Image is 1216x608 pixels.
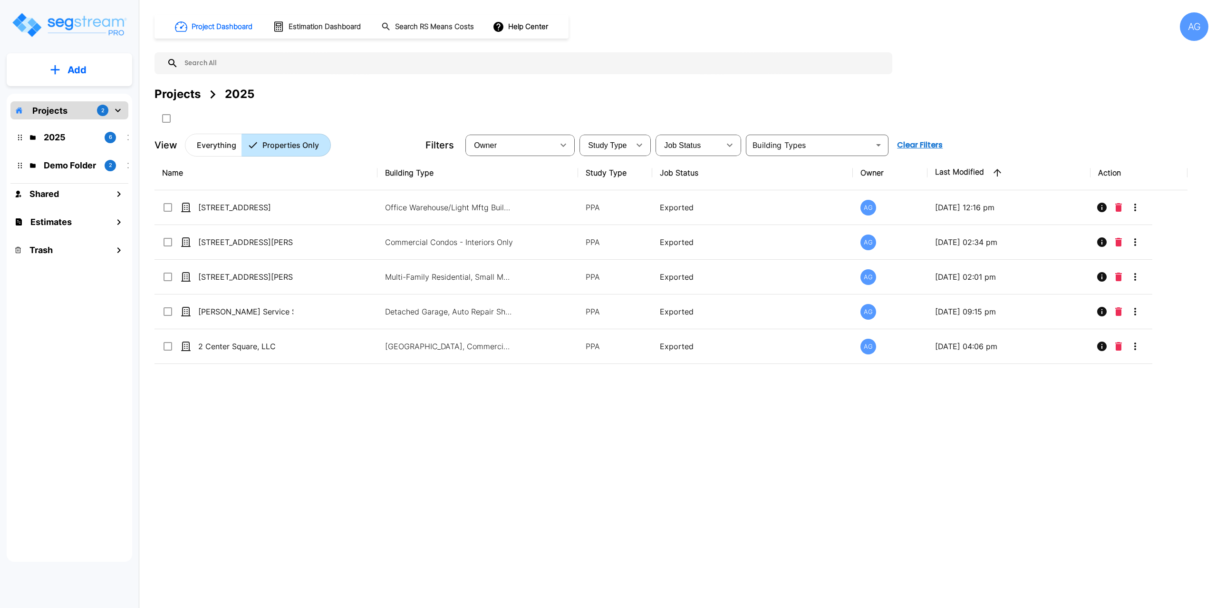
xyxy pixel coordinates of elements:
button: Info [1092,233,1111,252]
button: Help Center [491,18,552,36]
button: Everything [185,134,242,157]
p: Filters [425,138,454,152]
button: Search RS Means Costs [377,18,479,36]
h1: Estimation Dashboard [289,21,361,32]
div: Select [467,132,554,158]
p: [GEOGRAPHIC_DATA], Commercial Property Site [385,341,513,352]
p: [DATE] 02:01 pm [935,271,1083,283]
button: Info [1092,337,1111,356]
p: [STREET_ADDRESS][PERSON_NAME] [198,236,293,248]
p: PPA [586,236,645,248]
div: AG [1180,12,1208,41]
p: [DATE] 12:16 pm [935,202,1083,213]
p: [DATE] 02:34 pm [935,236,1083,248]
button: Info [1092,267,1111,286]
button: Clear Filters [893,136,946,155]
div: AG [860,269,876,285]
th: Building Type [377,156,578,190]
button: Info [1092,198,1111,217]
p: Exported [660,271,845,283]
th: Owner [853,156,927,190]
p: 2 [101,107,105,115]
p: Commercial Condos - Interiors Only [385,236,513,248]
p: PPA [586,306,645,317]
h1: Trash [29,244,53,256]
p: Exported [660,341,845,352]
p: Add [68,63,87,77]
p: View [154,138,177,152]
button: More-Options [1126,302,1145,321]
div: AG [860,339,876,354]
button: Info [1092,302,1111,321]
div: Projects [154,86,201,103]
p: PPA [586,341,645,352]
h1: Estimates [30,216,72,228]
p: Exported [660,306,845,317]
button: Open [872,138,885,152]
button: More-Options [1126,337,1145,356]
span: Owner [474,141,497,149]
p: Demo Folder [44,159,97,172]
button: Delete [1111,233,1126,252]
th: Job Status [652,156,853,190]
div: Select [657,132,720,158]
input: Building Types [749,138,870,152]
div: AG [860,235,876,250]
p: Detached Garage, Auto Repair Shop, Commercial Property Site [385,306,513,317]
div: 2025 [225,86,254,103]
div: Select [581,132,630,158]
div: AG [860,304,876,320]
p: [STREET_ADDRESS][PERSON_NAME] [198,271,293,283]
h1: Project Dashboard [192,21,252,32]
button: Properties Only [241,134,331,157]
p: Exported [660,236,845,248]
button: More-Options [1126,233,1145,252]
button: Add [7,56,132,84]
th: Action [1091,156,1187,190]
h1: Shared [29,187,59,200]
h1: Search RS Means Costs [395,21,474,32]
div: AG [860,200,876,216]
p: [PERSON_NAME] Service Station [198,306,293,317]
p: Properties Only [262,139,319,151]
button: Delete [1111,302,1126,321]
p: [DATE] 04:06 pm [935,341,1083,352]
p: Multi-Family Residential, Small Multi-Family Residential, Multi-Family Residential Site [385,271,513,283]
p: 6 [109,133,112,141]
img: Logo [11,11,127,39]
p: 2 Center Square, LLC [198,341,293,352]
p: 2025 [44,131,97,144]
p: [DATE] 09:15 pm [935,306,1083,317]
button: Project Dashboard [171,16,258,37]
p: Office Warehouse/Light Mftg Building, Commercial Property Site [385,202,513,213]
p: PPA [586,271,645,283]
th: Study Type [578,156,652,190]
span: Study Type [588,141,627,149]
p: Everything [197,139,236,151]
button: SelectAll [157,109,176,128]
p: Exported [660,202,845,213]
button: Delete [1111,267,1126,286]
th: Last Modified [927,156,1091,190]
p: 2 [109,161,112,169]
p: Projects [32,104,68,117]
div: Platform [185,134,331,157]
th: Name [154,156,377,190]
input: Search All [178,52,888,74]
button: More-Options [1126,267,1145,286]
button: More-Options [1126,198,1145,217]
button: Delete [1111,198,1126,217]
button: Delete [1111,337,1126,356]
button: Estimation Dashboard [269,17,366,37]
p: [STREET_ADDRESS] [198,202,293,213]
p: PPA [586,202,645,213]
span: Job Status [664,141,701,149]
